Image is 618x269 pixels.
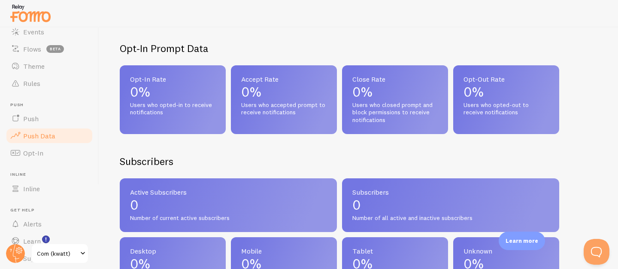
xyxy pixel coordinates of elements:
span: Alerts [23,220,42,228]
span: Flows [23,45,41,53]
span: Push [10,102,94,108]
a: Events [5,23,94,40]
span: Get Help [10,208,94,213]
span: Opt-In Rate [130,76,215,83]
a: Theme [5,58,94,75]
div: Learn more [499,232,545,250]
span: Unknown [463,248,549,254]
a: Push Data [5,127,94,144]
span: Close Rate [352,76,438,83]
a: Flows beta [5,40,94,58]
span: Accept Rate [241,76,327,83]
span: Users who accepted prompt to receive notifications [241,101,327,116]
span: Inline [10,172,94,177]
span: Push Data [23,131,55,140]
iframe: Help Scout Beacon - Open [584,239,609,265]
span: Number of all active and inactive subscribers [352,214,549,222]
a: Learn [5,232,94,250]
span: Tablet [352,248,438,254]
span: Push [23,114,39,123]
span: beta [46,45,64,53]
span: Number of current active subscribers [130,214,327,222]
a: Push [5,110,94,127]
span: Users who opted-out to receive notifications [463,101,549,116]
span: Inline [23,184,40,193]
span: Mobile [241,248,327,254]
span: Users who opted-in to receive notifications [130,101,215,116]
p: 0% [352,85,438,99]
span: Desktop [130,248,215,254]
p: 0% [241,85,327,99]
span: Rules [23,79,40,88]
span: Subscribers [352,189,549,196]
span: Active Subscribers [130,189,327,196]
p: 0 [352,198,549,212]
p: 0 [130,198,327,212]
a: Opt-In [5,144,94,162]
a: Inline [5,180,94,197]
h2: Opt-In Prompt Data [120,42,559,55]
span: Users who closed prompt and block permissions to receive notifications [352,101,438,124]
p: 0% [130,85,215,99]
a: Rules [5,75,94,92]
a: Alerts [5,215,94,232]
a: Com (kwatt) [31,243,89,264]
span: Opt-In [23,149,43,157]
span: Opt-Out Rate [463,76,549,83]
span: Theme [23,62,45,70]
span: Com (kwatt) [37,248,78,259]
p: 0% [463,85,549,99]
p: Learn more [506,237,538,245]
h2: Subscribers [120,155,173,168]
svg: <p>Watch New Feature Tutorials!</p> [42,235,50,243]
img: fomo-relay-logo-orange.svg [9,2,52,24]
span: Events [23,28,44,36]
span: Learn [23,237,41,245]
